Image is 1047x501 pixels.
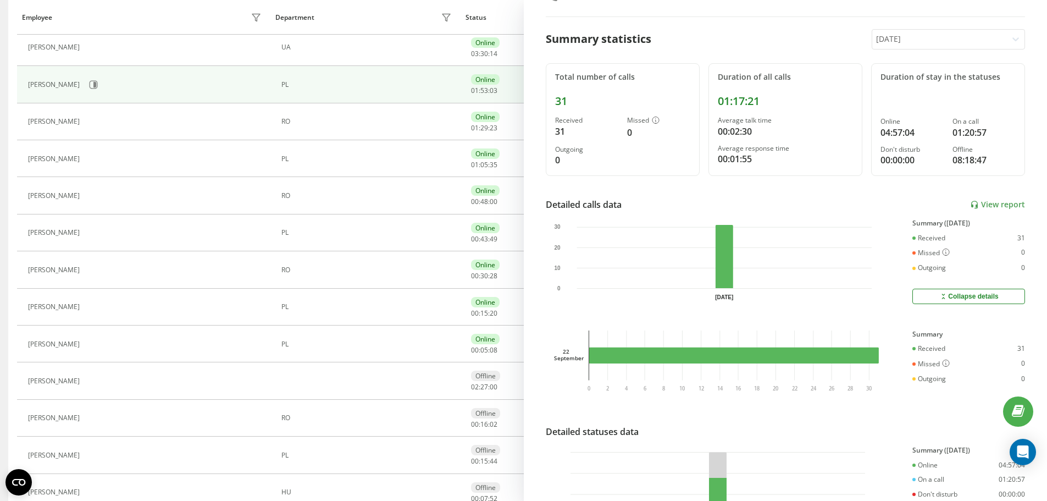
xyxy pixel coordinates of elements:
[912,491,957,498] div: Don't disturb
[718,95,853,108] div: 01:17:21
[554,245,561,251] text: 20
[480,456,488,466] span: 15
[1021,264,1025,272] div: 0
[480,382,488,392] span: 27
[471,334,500,344] div: Online
[471,160,479,169] span: 01
[912,331,1025,338] div: Summary
[281,266,455,274] div: RO
[28,340,82,348] div: [PERSON_NAME]
[281,229,455,236] div: PL
[848,385,854,392] text: 28
[912,447,1025,454] div: Summary ([DATE])
[28,488,82,496] div: [PERSON_NAME]
[471,383,497,391] div: : :
[471,86,479,95] span: 01
[490,382,497,392] span: 00
[952,118,1016,125] div: On a call
[880,153,944,167] div: 00:00:00
[22,14,52,21] div: Employee
[490,271,497,280] span: 28
[471,345,479,355] span: 00
[28,43,82,51] div: [PERSON_NAME]
[912,234,945,242] div: Received
[28,414,82,422] div: [PERSON_NAME]
[471,197,479,206] span: 00
[546,425,639,438] div: Detailed statuses data
[490,309,497,318] span: 20
[471,37,500,48] div: Online
[718,152,853,166] div: 00:01:55
[480,86,488,95] span: 53
[735,385,741,392] text: 16
[471,297,500,307] div: Online
[1021,360,1025,368] div: 0
[490,456,497,466] span: 44
[471,408,500,419] div: Offline
[471,161,497,169] div: : :
[715,294,733,300] text: [DATE]
[471,420,479,429] span: 00
[471,309,479,318] span: 00
[699,385,704,392] text: 12
[718,145,853,152] div: Average response time
[880,73,1016,82] div: Duration of stay in the statuses
[281,43,455,51] div: UA
[471,456,479,466] span: 00
[471,124,497,132] div: : :
[643,385,646,392] text: 6
[28,377,82,385] div: [PERSON_NAME]
[471,234,479,244] span: 00
[471,272,497,280] div: : :
[1017,234,1025,242] div: 31
[555,153,618,167] div: 0
[471,87,497,95] div: : :
[912,461,938,469] div: Online
[471,185,500,196] div: Online
[606,385,609,392] text: 2
[625,385,628,392] text: 4
[275,14,314,21] div: Department
[490,123,497,133] span: 23
[999,491,1025,498] div: 00:00:00
[471,74,500,85] div: Online
[490,234,497,244] span: 49
[490,86,497,95] span: 03
[490,345,497,355] span: 08
[480,123,488,133] span: 29
[281,340,455,348] div: PL
[28,81,82,89] div: [PERSON_NAME]
[471,235,497,243] div: : :
[490,49,497,58] span: 14
[554,348,579,355] div: 22
[490,420,497,429] span: 02
[5,469,32,496] button: Open CMP widget
[471,346,497,354] div: : :
[952,153,1016,167] div: 08:18:47
[554,355,579,361] div: September
[466,14,486,21] div: Status
[718,125,853,138] div: 00:02:30
[912,289,1025,304] button: Collapse details
[490,160,497,169] span: 35
[480,345,488,355] span: 05
[28,452,82,459] div: [PERSON_NAME]
[480,420,488,429] span: 16
[555,95,690,108] div: 31
[471,371,500,381] div: Offline
[773,385,779,392] text: 20
[471,123,479,133] span: 01
[281,81,455,89] div: PL
[912,264,946,272] div: Outgoing
[471,482,500,493] div: Offline
[1017,345,1025,353] div: 31
[28,118,82,125] div: [PERSON_NAME]
[281,155,455,163] div: PL
[480,49,488,58] span: 30
[471,223,500,233] div: Online
[880,146,944,153] div: Don't disturb
[557,285,560,291] text: 0
[480,197,488,206] span: 48
[471,445,500,455] div: Offline
[555,73,690,82] div: Total number of calls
